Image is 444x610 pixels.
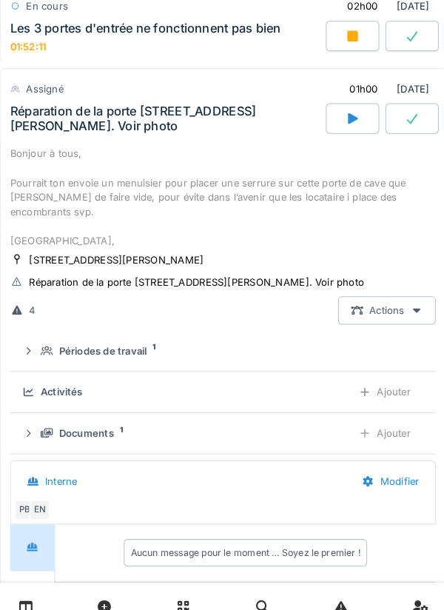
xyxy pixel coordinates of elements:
[63,333,148,347] div: Périodes de travail
[45,373,86,387] div: Activités
[34,294,40,308] div: 4
[16,40,50,51] div: 01:52:11
[50,460,81,474] div: Interne
[334,287,428,315] div: Actions
[341,366,417,394] div: Ajouter
[132,529,355,543] div: Aucun message pour le moment … Soyez le premier !
[63,413,116,427] div: Documents
[16,141,428,241] div: Bonjour à tous, Pourrait ton envoie un menuisier pour placer une serrure sur cette porte de cave ...
[34,245,203,259] div: [STREET_ADDRESS][PERSON_NAME]
[34,267,359,281] div: Réparation de la porte [STREET_ADDRESS][PERSON_NAME]. Voir photo
[345,79,372,93] div: 01h00
[19,484,40,505] div: PB
[21,366,423,394] summary: ActivitésAjouter
[31,79,67,93] div: Assigné
[344,453,425,480] div: Modifier
[21,326,423,354] summary: Périodes de travail1
[34,484,55,505] div: EN
[332,73,428,100] div: [DATE]
[16,101,319,129] div: Réparation de la porte [STREET_ADDRESS][PERSON_NAME]. Voir photo
[21,406,423,434] summary: Documents1Ajouter
[341,406,417,434] div: Ajouter
[16,20,278,34] div: Les 3 portes d'entrée ne fonctionnent pas bien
